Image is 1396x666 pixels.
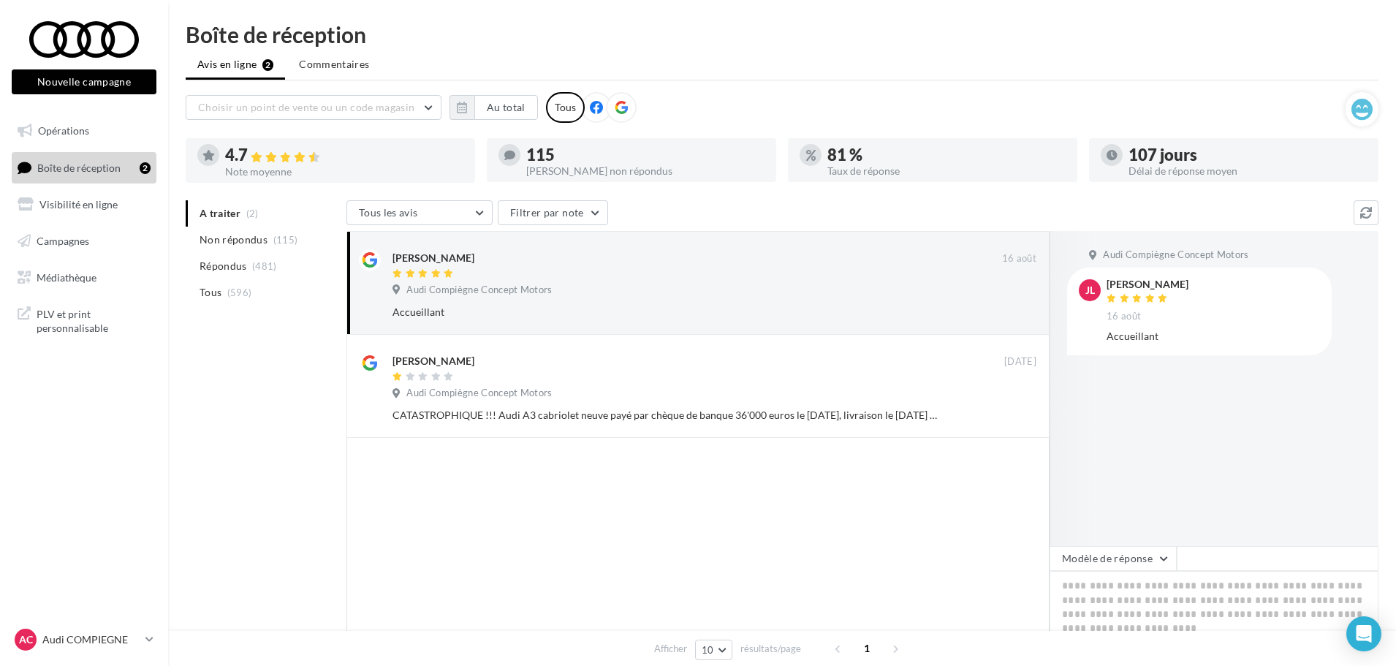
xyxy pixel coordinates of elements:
button: Au total [449,95,538,120]
span: Commentaires [299,57,369,72]
div: Accueillant [392,305,941,319]
button: Nouvelle campagne [12,69,156,94]
div: [PERSON_NAME] [1107,279,1188,290]
span: [DATE] [1004,355,1036,368]
div: Accueillant [1107,329,1320,344]
span: 16 août [1002,252,1036,265]
span: Visibilité en ligne [39,198,118,211]
span: Audi Compiègne Concept Motors [406,284,552,297]
a: Campagnes [9,226,159,257]
div: [PERSON_NAME] non répondus [526,166,765,176]
span: 10 [702,644,714,656]
button: 10 [695,640,732,660]
span: (596) [227,287,252,298]
div: [PERSON_NAME] [392,354,474,368]
button: Tous les avis [346,200,493,225]
span: Afficher [654,642,687,656]
span: Campagnes [37,235,89,247]
span: (115) [273,234,298,246]
span: Boîte de réception [37,161,121,173]
span: résultats/page [740,642,801,656]
a: AC Audi COMPIEGNE [12,626,156,654]
button: Choisir un point de vente ou un code magasin [186,95,441,120]
span: Opérations [38,124,89,137]
span: Répondus [200,259,247,273]
span: Tous [200,285,221,300]
span: Audi Compiègne Concept Motors [406,387,552,400]
a: PLV et print personnalisable [9,298,159,341]
span: AC [19,632,33,647]
div: Taux de réponse [827,166,1066,176]
span: Audi Compiègne Concept Motors [1103,249,1248,262]
button: Filtrer par note [498,200,608,225]
a: Opérations [9,116,159,146]
span: 1 [855,637,879,660]
span: Tous les avis [359,206,418,219]
span: PLV et print personnalisable [37,304,151,336]
div: [PERSON_NAME] [392,251,474,265]
span: Non répondus [200,232,268,247]
span: (481) [252,260,277,272]
div: Boîte de réception [186,23,1378,45]
div: 115 [526,147,765,163]
button: Modèle de réponse [1050,546,1177,571]
div: 4.7 [225,147,463,164]
div: 107 jours [1128,147,1367,163]
a: Médiathèque [9,262,159,293]
div: 81 % [827,147,1066,163]
span: JL [1085,283,1095,298]
a: Visibilité en ligne [9,189,159,220]
span: Médiathèque [37,270,96,283]
div: CATASTROPHIQUE !!! Audi A3 cabriolet neuve payé par chèque de banque 36'000 euros le [DATE], livr... [392,408,941,423]
div: Délai de réponse moyen [1128,166,1367,176]
div: 2 [140,162,151,174]
p: Audi COMPIEGNE [42,632,140,647]
button: Au total [474,95,538,120]
div: Note moyenne [225,167,463,177]
span: 16 août [1107,310,1141,323]
span: Choisir un point de vente ou un code magasin [198,101,414,113]
div: Open Intercom Messenger [1346,616,1381,651]
div: Tous [546,92,585,123]
a: Boîte de réception2 [9,152,159,183]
